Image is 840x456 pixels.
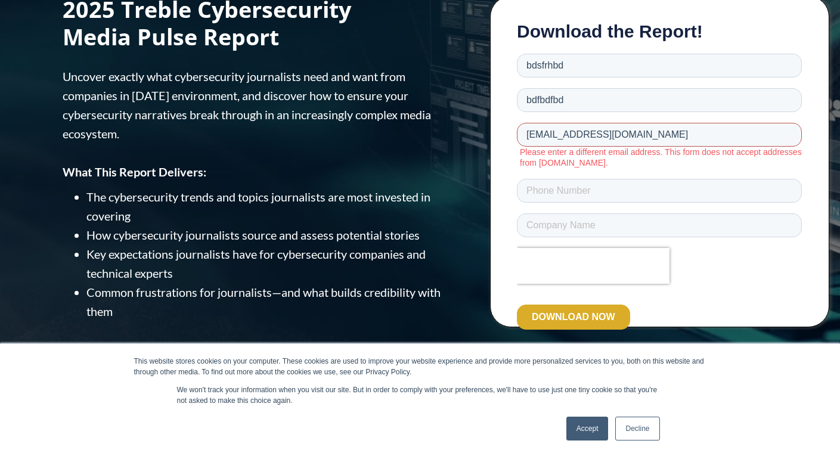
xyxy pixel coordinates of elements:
a: Decline [615,417,659,441]
strong: What This Report Delivers: [63,165,206,179]
iframe: Form 0 [517,21,802,350]
span: How cybersecurity journalists source and assess potential stories [86,228,420,242]
span: Uncover exactly what cybersecurity journalists need and want from companies in [DATE] environment... [63,69,431,141]
a: Accept [566,417,609,441]
span: Common frustrations for journalists—and what builds credibility with them [86,285,441,318]
p: We won't track your information when you visit our site. But in order to comply with your prefere... [177,384,664,406]
span: The cybersecurity trends and topics journalists are most invested in covering [86,190,430,223]
div: This website stores cookies on your computer. These cookies are used to improve your website expe... [134,356,706,377]
span: Key expectations journalists have for cybersecurity companies and technical experts [86,247,426,280]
